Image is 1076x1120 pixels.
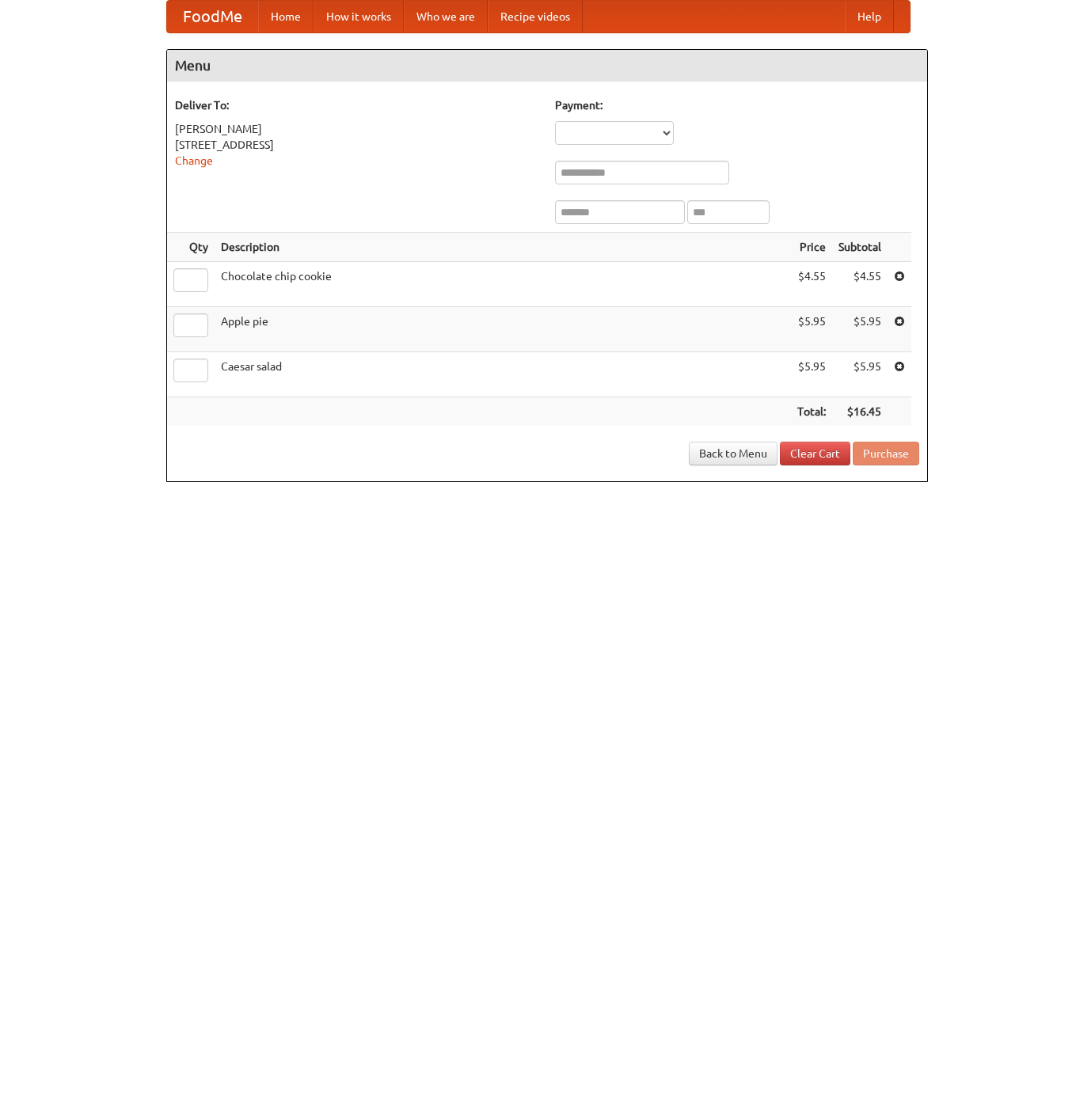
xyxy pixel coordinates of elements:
[853,442,919,465] button: Purchase
[791,307,832,352] td: $5.95
[832,233,888,262] th: Subtotal
[832,397,888,427] th: $16.45
[215,233,791,262] th: Description
[215,352,791,397] td: Caesar salad
[555,97,919,113] h5: Payment:
[780,442,850,465] a: Clear Cart
[488,1,583,32] a: Recipe videos
[791,262,832,307] td: $4.55
[175,154,213,167] a: Change
[832,352,888,397] td: $5.95
[215,307,791,352] td: Apple pie
[404,1,488,32] a: Who we are
[791,233,832,262] th: Price
[258,1,314,32] a: Home
[175,97,539,113] h5: Deliver To:
[314,1,404,32] a: How it works
[215,262,791,307] td: Chocolate chip cookie
[791,352,832,397] td: $5.95
[832,262,888,307] td: $4.55
[167,233,215,262] th: Qty
[175,121,539,137] div: [PERSON_NAME]
[845,1,894,32] a: Help
[175,137,539,153] div: [STREET_ADDRESS]
[167,50,927,82] h4: Menu
[689,442,778,465] a: Back to Menu
[791,397,832,427] th: Total:
[832,307,888,352] td: $5.95
[167,1,258,32] a: FoodMe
